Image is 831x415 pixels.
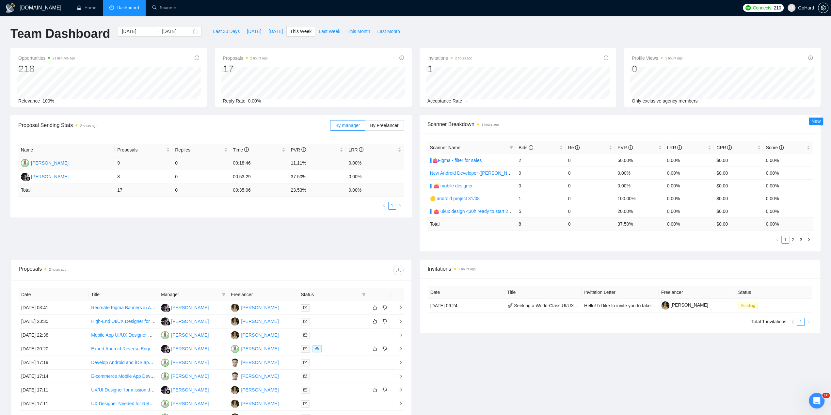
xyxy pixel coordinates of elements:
img: IV [21,159,29,167]
a: IV[PERSON_NAME] [21,160,69,165]
td: $0.00 [714,167,763,179]
button: left [380,202,388,210]
div: Proposals [19,265,211,275]
button: left [774,236,781,244]
span: Last Week [319,28,340,35]
time: 2 hours ago [80,124,97,128]
span: info-circle [575,145,580,150]
button: [DATE] [265,26,286,37]
img: OT [231,331,239,339]
span: info-circle [529,145,533,150]
img: RR [161,304,169,312]
span: Connects: [753,4,772,11]
td: High-End UI/UX Designer for Modern Onepager with Effects [88,315,158,328]
a: || 👛 ui/ux design <30h ready to start 23/07 [430,209,517,214]
span: mail [303,360,307,364]
th: Status [735,286,812,299]
a: homeHome [77,5,96,10]
li: 2 [789,236,797,244]
span: Bids [519,145,533,150]
img: RR [161,345,169,353]
img: IV [161,331,169,339]
a: BP[PERSON_NAME] [231,359,279,365]
span: info-circle [399,56,404,60]
img: IV [161,359,169,367]
span: mail [303,333,307,337]
div: 17 [223,63,267,75]
span: user [789,6,794,10]
td: 0.00% [615,179,664,192]
span: Profile Views [632,54,683,62]
a: OT[PERSON_NAME] [231,305,279,310]
td: 0.00% [763,179,813,192]
th: Name [18,144,115,156]
a: [PERSON_NAME] [661,302,708,308]
a: 🚀 Seeking a World-Class UI/UX Designer (Figma Expert) for Ongoing Projects [507,303,668,308]
span: info-circle [808,56,813,60]
a: OT[PERSON_NAME] [231,318,279,324]
img: gigradar-bm.png [166,390,170,394]
span: -- [465,98,468,104]
li: 1 [388,202,396,210]
td: 0.00% [763,154,813,167]
div: [PERSON_NAME] [241,331,279,339]
li: 1 [797,318,805,326]
td: 0 [516,179,566,192]
span: Only exclusive agency members [632,98,698,104]
time: 21 minutes ago [53,56,75,60]
span: By manager [335,123,360,128]
div: [PERSON_NAME] [171,400,209,407]
span: Manager [161,291,219,298]
span: 0.00% [248,98,261,104]
button: This Week [286,26,315,37]
span: This Week [290,28,312,35]
span: dislike [382,387,387,392]
a: RR[PERSON_NAME] [161,305,209,310]
td: $0.00 [714,179,763,192]
span: Proposals [223,54,267,62]
time: 2 hours ago [482,123,499,126]
a: New Android Developer ([PERSON_NAME]) [430,170,520,176]
button: dislike [381,345,389,353]
span: Replies [175,146,223,153]
a: searchScanner [152,5,176,10]
div: [PERSON_NAME] [171,331,209,339]
span: Invitations [428,265,813,273]
div: [PERSON_NAME] [241,359,279,366]
img: gigradar-bm.png [166,321,170,326]
button: dislike [381,304,389,311]
span: left [382,204,386,208]
span: Opportunities [18,54,75,62]
span: filter [362,293,366,296]
img: gigradar-bm.png [26,176,30,181]
span: [DATE] [247,28,261,35]
time: 2 hours ago [458,267,476,271]
span: Last Month [377,28,400,35]
td: 0 [172,170,230,184]
td: 0.00 % [346,184,404,197]
span: right [398,204,402,208]
button: Last Month [374,26,403,37]
div: [PERSON_NAME] [31,159,69,167]
span: Proposal Sending Stats [18,121,330,129]
td: 0.00% [664,205,714,217]
button: right [396,202,404,210]
time: 2 hours ago [49,268,66,271]
span: like [373,319,377,324]
a: 1 [389,202,396,209]
td: 0 [566,167,615,179]
span: dislike [382,305,387,310]
a: OT[PERSON_NAME] [231,332,279,337]
span: CPR [716,145,732,150]
span: New [811,119,821,124]
button: download [393,265,404,275]
td: [DATE] 03:41 [19,301,88,315]
a: OT[PERSON_NAME] [231,401,279,406]
td: $0.00 [714,205,763,217]
th: Date [19,288,88,301]
div: [PERSON_NAME] [241,304,279,311]
span: to [154,29,159,34]
li: Next Page [805,318,812,326]
img: RR [161,317,169,326]
span: like [373,305,377,310]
